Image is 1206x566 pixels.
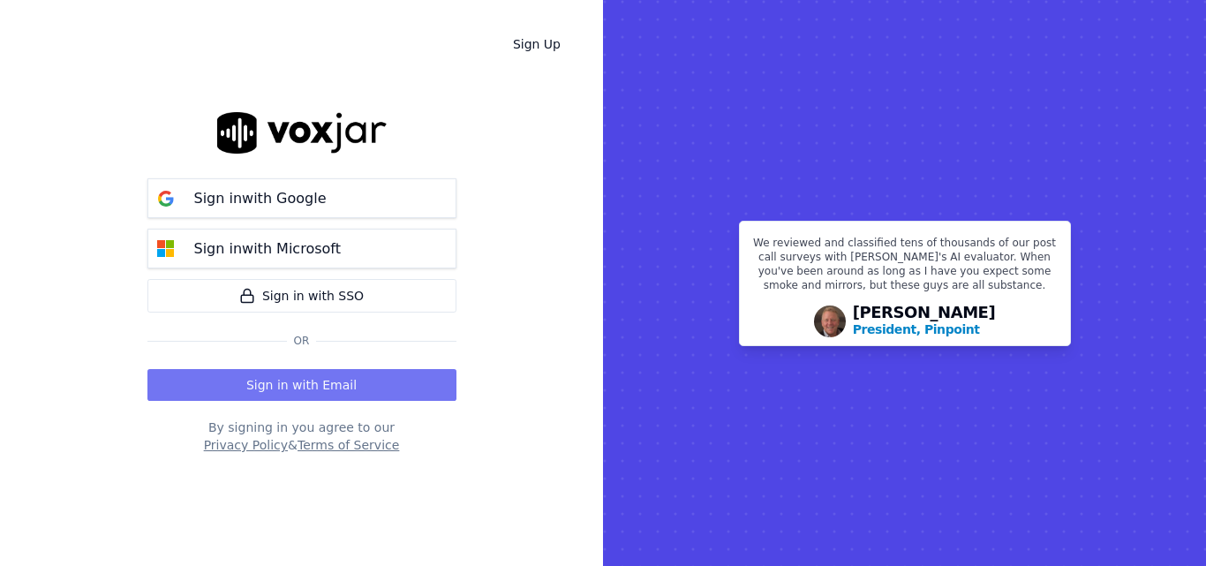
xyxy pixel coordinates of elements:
[147,419,456,454] div: By signing in you agree to our &
[147,279,456,313] a: Sign in with SSO
[217,112,387,154] img: logo
[194,188,327,209] p: Sign in with Google
[148,181,184,216] img: google Sign in button
[287,334,317,348] span: Or
[499,28,575,60] a: Sign Up
[853,305,996,338] div: [PERSON_NAME]
[148,231,184,267] img: microsoft Sign in button
[298,436,399,454] button: Terms of Service
[147,229,456,268] button: Sign inwith Microsoft
[814,306,846,337] img: Avatar
[194,238,341,260] p: Sign in with Microsoft
[750,236,1059,299] p: We reviewed and classified tens of thousands of our post call surveys with [PERSON_NAME]'s AI eva...
[853,321,980,338] p: President, Pinpoint
[147,178,456,218] button: Sign inwith Google
[204,436,288,454] button: Privacy Policy
[147,369,456,401] button: Sign in with Email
